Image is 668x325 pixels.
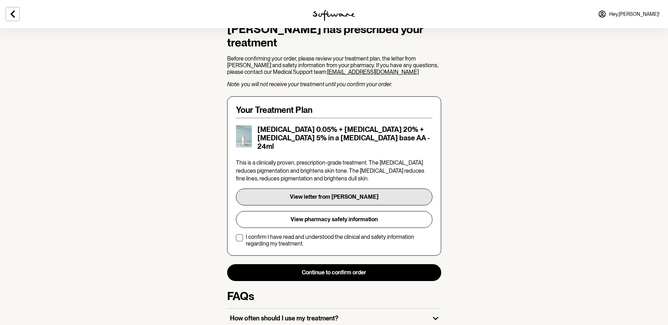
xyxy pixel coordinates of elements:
[246,234,432,247] p: I confirm I have read and understood the clinical and safety information regarding my treatment.
[236,159,424,182] span: This is a clinically proven, prescription-grade treatment. The [MEDICAL_DATA] reduces pigmentatio...
[227,289,441,303] h3: FAQs
[230,314,427,322] h3: How often should I use my treatment?
[313,10,355,21] img: software logo
[327,69,419,75] a: [EMAIL_ADDRESS][DOMAIN_NAME]
[609,11,660,17] span: Hey, [PERSON_NAME] !
[594,6,664,23] a: Hey,[PERSON_NAME]!
[227,9,441,50] h1: Hey [PERSON_NAME], [PERSON_NAME] has prescribed your treatment
[236,211,432,228] button: View pharmacy safety information
[257,125,432,151] h5: [MEDICAL_DATA] 0.05% + [MEDICAL_DATA] 20% + [MEDICAL_DATA] 5% in a [MEDICAL_DATA] base AA - 24ml
[236,105,432,115] h4: Your Treatment Plan
[227,264,441,281] button: Continue to confirm order
[236,125,252,148] img: cktujd3cr00003e5xydhm4e2c.jpg
[227,55,441,76] p: Before confirming your order, please review your treatment plan, the letter from [PERSON_NAME] an...
[227,81,441,88] p: Note: you will not receive your treatment until you confirm your order.
[236,189,432,205] button: View letter from [PERSON_NAME]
